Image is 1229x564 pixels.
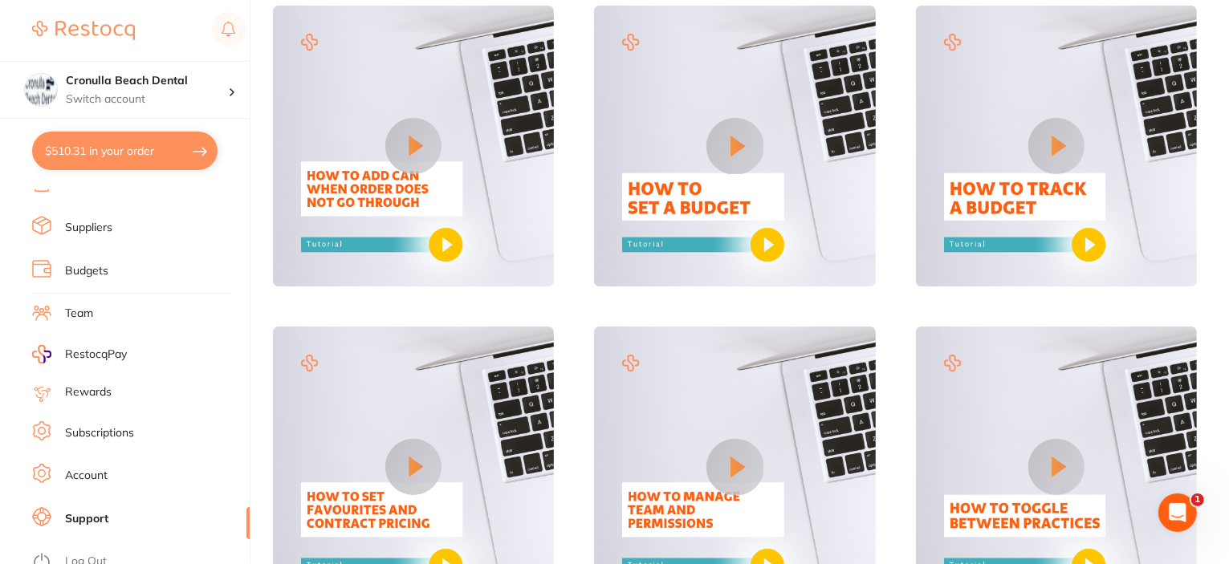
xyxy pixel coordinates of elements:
[25,74,57,106] img: Cronulla Beach Dental
[32,132,218,170] button: $510.31 in your order
[66,91,228,108] p: Switch account
[66,73,228,89] h4: Cronulla Beach Dental
[65,306,93,322] a: Team
[32,21,135,40] img: Restocq Logo
[65,347,127,363] span: RestocqPay
[65,384,112,400] a: Rewards
[65,425,134,441] a: Subscriptions
[594,6,875,286] img: Video 5
[65,468,108,484] a: Account
[32,345,51,363] img: RestocqPay
[32,12,135,49] a: Restocq Logo
[1191,493,1204,506] span: 1
[32,345,127,363] a: RestocqPay
[65,220,112,236] a: Suppliers
[65,511,108,527] a: Support
[65,263,108,279] a: Budgets
[273,6,554,286] img: Video 4
[916,6,1197,286] img: Video 6
[1158,493,1197,532] iframe: Intercom live chat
